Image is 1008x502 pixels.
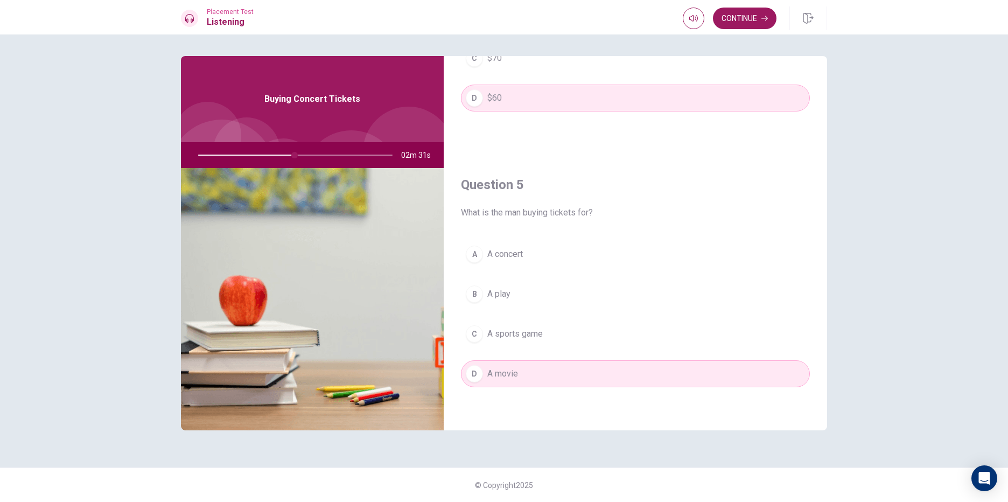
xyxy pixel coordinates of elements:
[466,365,483,382] div: D
[487,52,502,65] span: $70
[461,281,810,308] button: BA play
[487,367,518,380] span: A movie
[466,285,483,303] div: B
[475,481,533,490] span: © Copyright 2025
[461,85,810,111] button: D$60
[487,92,502,104] span: $60
[461,360,810,387] button: DA movie
[264,93,360,106] span: Buying Concert Tickets
[207,8,254,16] span: Placement Test
[461,45,810,72] button: C$70
[487,327,543,340] span: A sports game
[466,89,483,107] div: D
[487,288,510,301] span: A play
[461,176,810,193] h4: Question 5
[466,325,483,343] div: C
[401,142,439,168] span: 02m 31s
[466,246,483,263] div: A
[713,8,776,29] button: Continue
[181,168,444,430] img: Buying Concert Tickets
[971,465,997,491] div: Open Intercom Messenger
[466,50,483,67] div: C
[207,16,254,29] h1: Listening
[461,206,810,219] span: What is the man buying tickets for?
[461,241,810,268] button: AA concert
[487,248,523,261] span: A concert
[461,320,810,347] button: CA sports game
